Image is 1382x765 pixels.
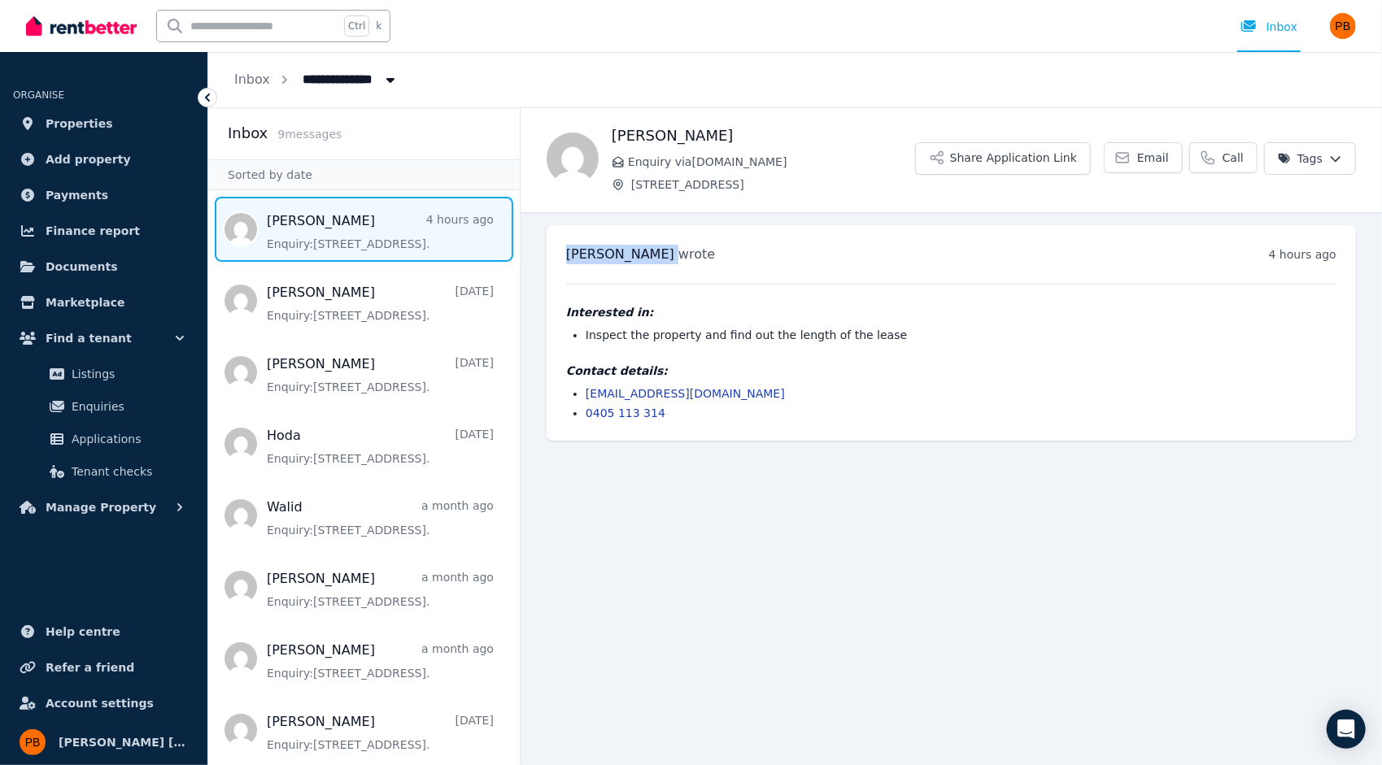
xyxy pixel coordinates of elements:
[20,455,188,488] a: Tenant checks
[344,15,369,37] span: Ctrl
[208,159,520,190] div: Sorted by date
[20,423,188,455] a: Applications
[13,491,194,524] button: Manage Property
[1104,142,1183,173] a: Email
[267,641,494,681] a: [PERSON_NAME]a month agoEnquiry:[STREET_ADDRESS].
[1269,248,1336,261] time: 4 hours ago
[13,179,194,211] a: Payments
[46,658,134,677] span: Refer a friend
[566,363,1336,379] h4: Contact details:
[267,211,494,252] a: [PERSON_NAME]4 hours agoEnquiry:[STREET_ADDRESS].
[13,215,194,247] a: Finance report
[46,114,113,133] span: Properties
[1278,150,1323,167] span: Tags
[13,286,194,319] a: Marketplace
[20,729,46,755] img: Petar Bijelac Petar Bijelac
[267,283,494,324] a: [PERSON_NAME][DATE]Enquiry:[STREET_ADDRESS].
[46,185,108,205] span: Payments
[46,150,131,169] span: Add property
[631,176,915,193] span: [STREET_ADDRESS]
[46,498,156,517] span: Manage Property
[547,133,599,185] img: Michael Finley
[612,124,915,147] h1: [PERSON_NAME]
[46,328,132,348] span: Find a tenant
[566,246,674,262] span: [PERSON_NAME]
[72,429,181,449] span: Applications
[13,615,194,648] a: Help centre
[13,651,194,684] a: Refer a friend
[228,122,268,145] h2: Inbox
[1240,19,1297,35] div: Inbox
[1330,13,1356,39] img: Petar Bijelac Petar Bijelac
[267,712,494,753] a: [PERSON_NAME][DATE]Enquiry:[STREET_ADDRESS].
[13,107,194,140] a: Properties
[586,387,785,400] a: [EMAIL_ADDRESS][DOMAIN_NAME]
[26,14,137,38] img: RentBetter
[267,569,494,610] a: [PERSON_NAME]a month agoEnquiry:[STREET_ADDRESS].
[13,322,194,354] button: Find a tenant
[72,397,181,416] span: Enquiries
[1137,150,1169,166] span: Email
[1327,710,1366,749] div: Open Intercom Messenger
[234,72,270,87] a: Inbox
[13,687,194,719] a: Account settings
[20,390,188,423] a: Enquiries
[1223,150,1244,166] span: Call
[13,250,194,283] a: Documents
[46,693,154,713] span: Account settings
[277,128,342,141] span: 9 message s
[628,154,915,170] span: Enquiry via [DOMAIN_NAME]
[678,246,715,262] span: wrote
[586,406,665,419] a: 0405 113 314
[20,358,188,390] a: Listings
[376,20,381,33] span: k
[72,364,181,384] span: Listings
[46,622,120,641] span: Help centre
[46,257,118,276] span: Documents
[13,143,194,176] a: Add property
[915,142,1091,175] button: Share Application Link
[1264,142,1356,175] button: Tags
[13,89,64,101] span: ORGANISE
[72,462,181,481] span: Tenant checks
[208,52,425,107] nav: Breadcrumb
[46,221,140,241] span: Finance report
[267,498,494,538] a: Walida month agoEnquiry:[STREET_ADDRESS].
[267,426,494,467] a: Hoda[DATE]Enquiry:[STREET_ADDRESS].
[586,327,1336,343] li: Inspect the property and find out the length of the lease
[46,293,124,312] span: Marketplace
[59,732,188,752] span: [PERSON_NAME] [PERSON_NAME]
[1189,142,1258,173] a: Call
[267,354,494,395] a: [PERSON_NAME][DATE]Enquiry:[STREET_ADDRESS].
[566,304,1336,320] h4: Interested in:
